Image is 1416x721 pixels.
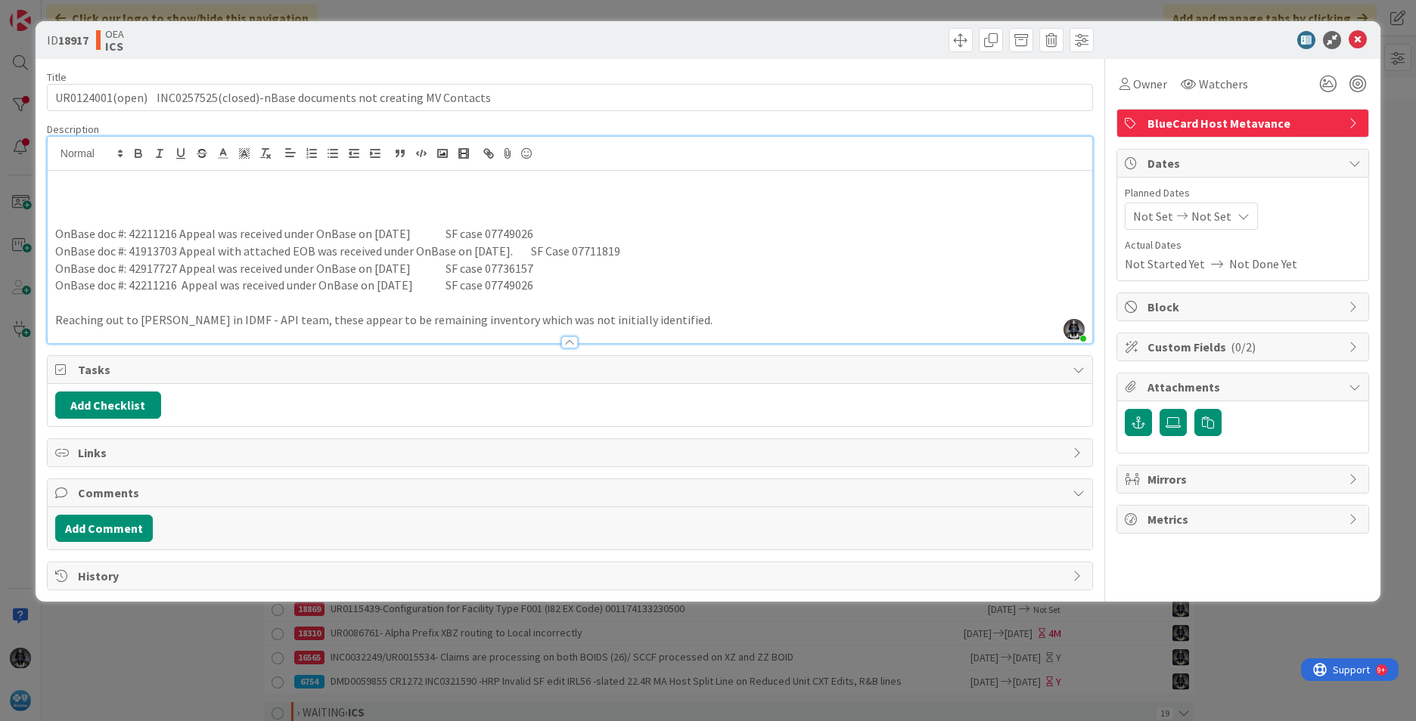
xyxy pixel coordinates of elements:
[1231,339,1256,354] span: ( 0/2 )
[1147,470,1341,488] span: Mirrors
[1133,75,1167,93] span: Owner
[1125,255,1205,273] span: Not Started Yet
[78,444,1065,462] span: Links
[55,391,161,419] button: Add Checklist
[1229,255,1297,273] span: Not Done Yet
[1147,154,1341,172] span: Dates
[55,311,1085,329] p: Reaching out to [PERSON_NAME] in IDMF - API team, these appear to be remaining inventory which wa...
[78,567,1065,585] span: History
[76,6,84,18] div: 9+
[1125,237,1361,253] span: Actual Dates
[55,277,1085,294] p: OnBase doc #: 42211216 Appeal was received under OnBase on [DATE] SF case 07749026
[1191,207,1231,225] span: Not Set
[105,28,124,40] span: OEA
[1147,338,1341,356] span: Custom Fields
[1147,510,1341,528] span: Metrics
[1147,378,1341,396] span: Attachments
[1133,207,1173,225] span: Not Set
[1125,185,1361,201] span: Planned Dates
[78,360,1065,379] span: Tasks
[32,2,69,20] span: Support
[105,40,124,52] b: ICS
[55,243,1085,260] p: OnBase doc #: 41913703 Appeal with attached EOB was received under OnBase on [DATE]. SF Case 0771...
[55,515,153,542] button: Add Comment
[55,260,1085,277] p: OnBase doc #: 42917727 Appeal was received under OnBase on [DATE] SF case 07736157
[47,70,67,84] label: Title
[47,84,1093,111] input: type card name here...
[1064,319,1085,340] img: ddRgQ3yRm5LdI1ED0PslnJbT72KgN0Tb.jfif
[78,484,1065,502] span: Comments
[58,32,88,48] b: 18917
[47,31,88,49] span: ID
[1199,75,1248,93] span: Watchers
[1147,114,1341,132] span: BlueCard Host Metavance
[1147,298,1341,316] span: Block
[47,122,99,136] span: Description
[55,225,1085,243] p: OnBase doc #: 42211216 Appeal was received under OnBase on [DATE] SF case 07749026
